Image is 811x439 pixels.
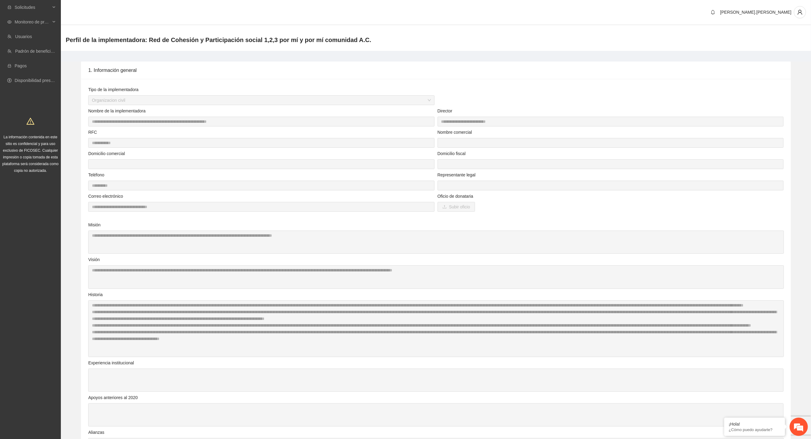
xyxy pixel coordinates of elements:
label: Nombre comercial [438,129,472,136]
span: user [794,9,806,15]
label: Alianzas [88,429,104,436]
button: user [794,6,806,18]
span: eye [7,20,12,24]
span: uploadSubir oficio [438,204,475,209]
button: uploadSubir oficio [438,202,475,212]
label: Teléfono [88,172,104,178]
label: Visión [88,256,100,263]
label: Misión [88,221,100,228]
span: Organizacion civil [92,96,431,105]
label: Nombre de la implementadora [88,108,145,114]
span: Monitoreo de proyectos [15,16,51,28]
span: Solicitudes [15,1,51,13]
span: inbox [7,5,12,9]
label: Experiencia institucional [88,359,134,366]
div: Chatee con nosotros ahora [32,31,102,39]
span: warning [26,117,34,125]
span: Estamos en línea. [35,81,84,143]
textarea: Escriba su mensaje y pulse “Intro” [3,166,116,188]
label: Director [438,108,453,114]
label: Tipo de la implementadora [88,86,138,93]
a: Disponibilidad presupuestal [15,78,67,83]
label: Correo electrónico [88,193,123,200]
span: bell [708,10,718,15]
a: Usuarios [15,34,32,39]
a: Pagos [15,63,27,68]
label: Historia [88,291,103,298]
a: Padrón de beneficiarios [15,49,60,54]
label: Representante legal [438,172,476,178]
label: Apoyos anteriores al 2020 [88,394,138,401]
p: ¿Cómo puedo ayudarte? [729,427,781,432]
button: bell [708,7,718,17]
span: La información contenida en este sitio es confidencial y para uso exclusivo de FICOSEC. Cualquier... [2,135,59,173]
div: ¡Hola! [729,422,781,427]
div: Minimizar ventana de chat en vivo [100,3,114,18]
span: [PERSON_NAME].[PERSON_NAME] [720,10,792,15]
label: Oficio de donataria [438,193,474,200]
label: RFC [88,129,97,136]
label: Domicilio fiscal [438,150,466,157]
label: Domicilio comercial [88,150,125,157]
div: 1. Información general [88,62,784,79]
span: Perfil de la implementadora: Red de Cohesión y Participación social 1,2,3 por mí y por mí comunid... [66,35,371,45]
